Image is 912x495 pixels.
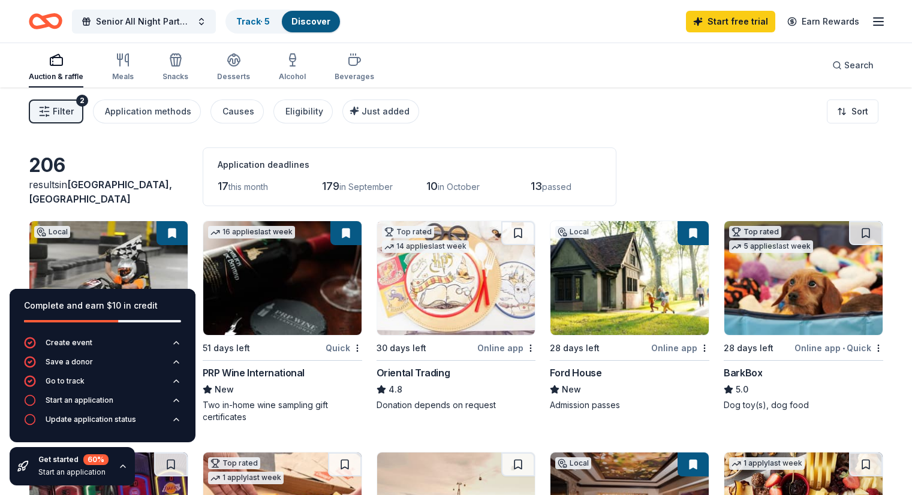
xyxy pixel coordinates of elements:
div: Online app [477,340,535,355]
div: Dog toy(s), dog food [724,399,883,411]
button: Snacks [162,48,188,87]
span: Search [844,58,874,73]
button: Desserts [217,48,250,87]
button: Go to track [24,375,181,394]
img: Image for Full Throttle Adrenaline Park [29,221,188,335]
a: Home [29,7,62,35]
button: Eligibility [273,99,333,123]
button: Sort [827,99,878,123]
button: Just added [342,99,419,123]
div: Snacks [162,72,188,82]
div: Complete and earn $10 in credit [24,298,181,313]
button: Meals [112,48,134,87]
span: Just added [362,106,410,116]
a: Image for Oriental TradingTop rated14 applieslast week30 days leftOnline appOriental Trading4.8Do... [377,221,536,411]
div: 51 days left [203,341,250,355]
div: Two in-home wine sampling gift certificates [203,399,362,423]
div: 1 apply last week [208,472,284,484]
span: • [842,343,845,353]
div: Local [555,226,591,238]
img: Image for Oriental Trading [377,221,535,335]
div: Top rated [729,226,781,238]
img: Image for BarkBox [724,221,883,335]
button: Senior All Night Party [DATE] Fundraiser [72,10,216,34]
div: Desserts [217,72,250,82]
div: Meals [112,72,134,82]
div: Local [34,226,70,238]
button: Application methods [93,99,201,123]
a: Track· 5 [236,16,270,26]
div: Go to track [46,376,85,386]
div: Top rated [382,226,434,238]
div: Donation depends on request [377,399,536,411]
span: 17 [218,180,228,192]
a: Image for PRP Wine International16 applieslast week51 days leftQuickPRP Wine InternationalNewTwo ... [203,221,362,423]
span: [GEOGRAPHIC_DATA], [GEOGRAPHIC_DATA] [29,179,172,205]
span: 10 [426,180,438,192]
button: Search [823,53,883,77]
button: Create event [24,337,181,356]
button: Causes [210,99,264,123]
div: Oriental Trading [377,366,450,380]
div: 5 applies last week [729,240,813,253]
button: Beverages [335,48,374,87]
span: in October [438,182,480,192]
div: 14 applies last week [382,240,469,253]
div: PRP Wine International [203,366,305,380]
button: Update application status [24,413,181,433]
span: Senior All Night Party [DATE] Fundraiser [96,14,192,29]
button: Start an application [24,394,181,413]
button: Save a donor [24,356,181,375]
span: passed [542,182,571,192]
span: 4.8 [389,382,402,397]
div: Online app [651,340,709,355]
div: Eligibility [285,104,323,119]
span: in September [339,182,393,192]
div: Application methods [105,104,191,119]
div: 2 [76,95,88,107]
div: Causes [222,104,254,119]
span: 13 [531,180,542,192]
div: Get started [38,454,109,465]
div: Application deadlines [218,158,601,172]
button: Track· 5Discover [225,10,341,34]
div: Online app Quick [794,340,883,355]
div: 60 % [83,454,109,465]
div: 28 days left [724,341,773,355]
button: Filter2 [29,99,83,123]
div: BarkBox [724,366,762,380]
a: Discover [291,16,330,26]
a: Image for Ford HouseLocal28 days leftOnline appFord HouseNewAdmission passes [550,221,709,411]
div: 206 [29,153,188,177]
span: this month [228,182,268,192]
div: Start an application [46,396,113,405]
a: Image for Full Throttle Adrenaline ParkLocal28 days leftOnline appFull Throttle Adrenaline ParkNe... [29,221,188,411]
a: Earn Rewards [780,11,866,32]
div: Beverages [335,72,374,82]
span: 179 [322,180,339,192]
div: Admission passes [550,399,709,411]
div: 1 apply last week [729,457,805,470]
span: New [562,382,581,397]
div: Update application status [46,415,136,424]
span: Filter [53,104,74,119]
div: Top rated [208,457,260,469]
div: Create event [46,338,92,348]
img: Image for PRP Wine International [203,221,362,335]
span: Sort [851,104,868,119]
div: Local [555,457,591,469]
div: Quick [326,340,362,355]
div: Ford House [550,366,601,380]
div: 16 applies last week [208,226,295,239]
span: in [29,179,172,205]
a: Image for BarkBoxTop rated5 applieslast week28 days leftOnline app•QuickBarkBox5.0Dog toy(s), dog... [724,221,883,411]
button: Alcohol [279,48,306,87]
span: New [215,382,234,397]
div: 30 days left [377,341,426,355]
button: Auction & raffle [29,48,83,87]
div: Auction & raffle [29,72,83,82]
div: results [29,177,188,206]
span: 5.0 [736,382,748,397]
div: Save a donor [46,357,93,367]
div: 28 days left [550,341,600,355]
